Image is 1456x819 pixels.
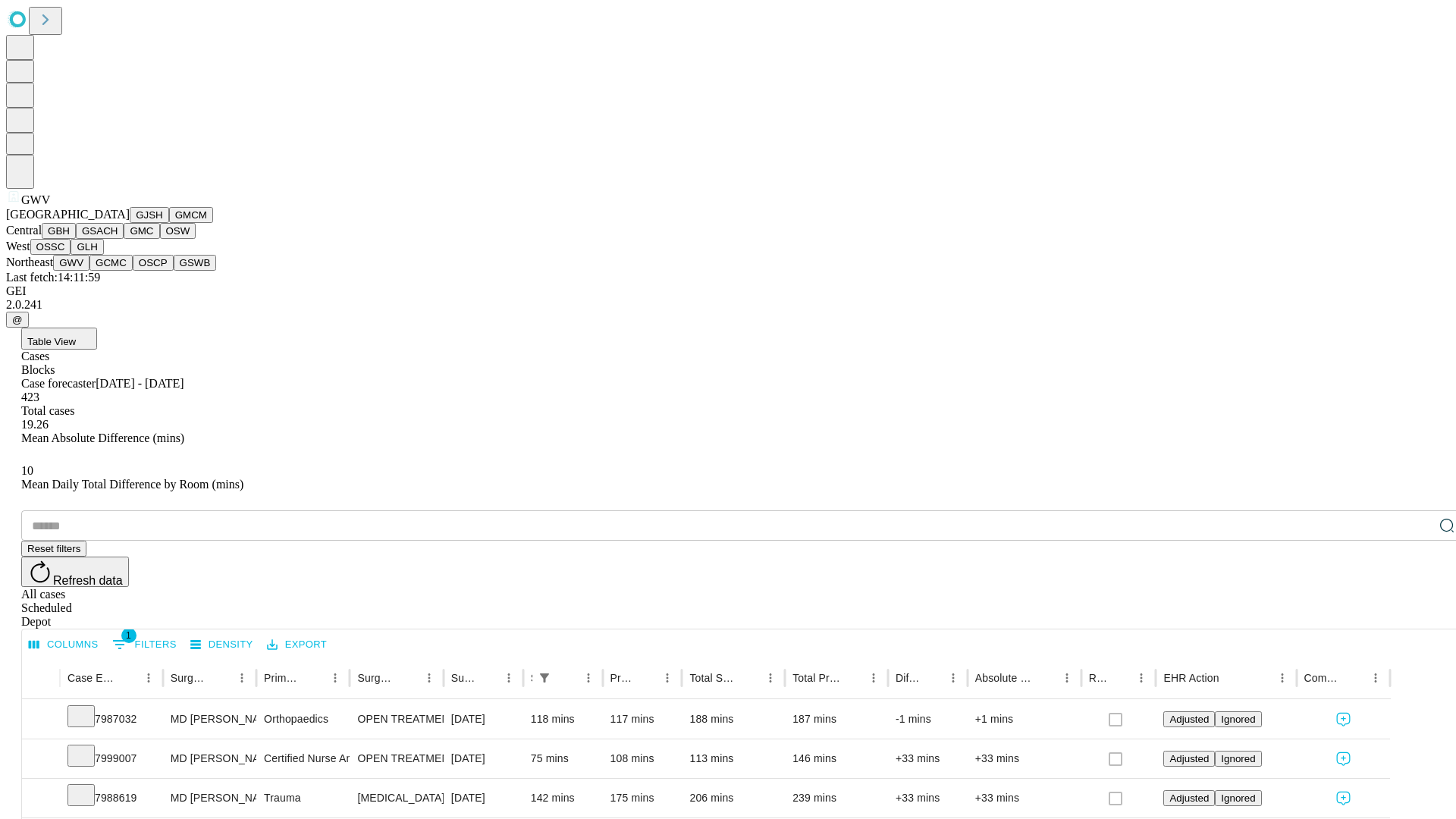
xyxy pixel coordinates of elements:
[25,633,102,657] button: Select columns
[21,478,243,491] span: Mean Daily Total Difference by Room (mins)
[53,574,123,587] span: Refresh data
[171,739,249,778] div: MD [PERSON_NAME] [PERSON_NAME] Md
[451,779,516,817] div: [DATE]
[689,672,737,684] div: Total Scheduled Duration
[1163,672,1219,684] div: EHR Action
[264,672,302,684] div: Primary Service
[171,779,249,817] div: MD [PERSON_NAME] Jr [PERSON_NAME]
[1304,672,1342,684] div: Comments
[921,667,943,689] button: Sort
[171,672,209,684] div: Surgeon Name
[610,700,675,739] div: 117 mins
[6,208,130,221] span: [GEOGRAPHIC_DATA]
[6,298,1450,312] div: 2.0.241
[610,779,675,817] div: 175 mins
[689,779,777,817] div: 206 mins
[610,739,675,778] div: 108 mins
[792,700,880,739] div: 187 mins
[67,672,115,684] div: Case Epic Id
[21,328,97,350] button: Table View
[169,207,213,223] button: GMCM
[21,418,49,431] span: 19.26
[76,223,124,239] button: GSACH
[1215,751,1261,767] button: Ignored
[477,667,498,689] button: Sort
[896,739,960,778] div: +33 mins
[42,223,76,239] button: GBH
[1109,667,1131,689] button: Sort
[117,667,138,689] button: Sort
[610,672,635,684] div: Predicted In Room Duration
[6,224,42,237] span: Central
[531,739,595,778] div: 75 mins
[792,779,880,817] div: 239 mins
[53,255,89,271] button: GWV
[1163,790,1215,806] button: Adjusted
[1163,711,1215,727] button: Adjusted
[21,557,129,587] button: Refresh data
[863,667,884,689] button: Menu
[263,633,331,657] button: Export
[67,739,155,778] div: 7999007
[96,377,184,390] span: [DATE] - [DATE]
[121,628,136,643] span: 1
[1131,667,1152,689] button: Menu
[1365,667,1386,689] button: Menu
[1344,667,1365,689] button: Sort
[67,779,155,817] div: 7988619
[171,700,249,739] div: MD [PERSON_NAME] [PERSON_NAME] Md
[1163,751,1215,767] button: Adjusted
[21,377,96,390] span: Case forecaster
[187,633,257,657] button: Density
[357,672,395,684] div: Surgery Name
[357,779,435,817] div: [MEDICAL_DATA]
[896,700,960,739] div: -1 mins
[27,543,80,554] span: Reset filters
[1089,672,1109,684] div: Resolved in EHR
[21,193,50,206] span: GWV
[124,223,159,239] button: GMC
[531,779,595,817] div: 142 mins
[357,700,435,739] div: OPEN TREATMENT DISTAL [MEDICAL_DATA] FRACTURE
[174,255,217,271] button: GSWB
[534,667,555,689] div: 1 active filter
[635,667,657,689] button: Sort
[264,700,342,739] div: Orthopaedics
[975,779,1074,817] div: +33 mins
[1221,667,1242,689] button: Sort
[6,312,29,328] button: @
[451,739,516,778] div: [DATE]
[89,255,133,271] button: GCMC
[130,207,169,223] button: GJSH
[1272,667,1293,689] button: Menu
[1221,753,1255,764] span: Ignored
[210,667,231,689] button: Sort
[1221,792,1255,804] span: Ignored
[419,667,440,689] button: Menu
[689,700,777,739] div: 188 mins
[30,239,71,255] button: OSSC
[975,739,1074,778] div: +33 mins
[30,707,52,733] button: Expand
[498,667,519,689] button: Menu
[842,667,863,689] button: Sort
[67,700,155,739] div: 7987032
[231,667,253,689] button: Menu
[451,672,475,684] div: Surgery Date
[6,240,30,253] span: West
[160,223,196,239] button: OSW
[21,541,86,557] button: Reset filters
[357,739,435,778] div: OPEN TREATMENT POSTERIOR [MEDICAL_DATA]
[1215,790,1261,806] button: Ignored
[1056,667,1078,689] button: Menu
[133,255,174,271] button: OSCP
[21,431,184,444] span: Mean Absolute Difference (mins)
[531,700,595,739] div: 118 mins
[975,700,1074,739] div: +1 mins
[6,284,1450,298] div: GEI
[71,239,103,255] button: GLH
[30,786,52,812] button: Expand
[12,314,23,325] span: @
[21,464,33,477] span: 10
[1169,792,1209,804] span: Adjusted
